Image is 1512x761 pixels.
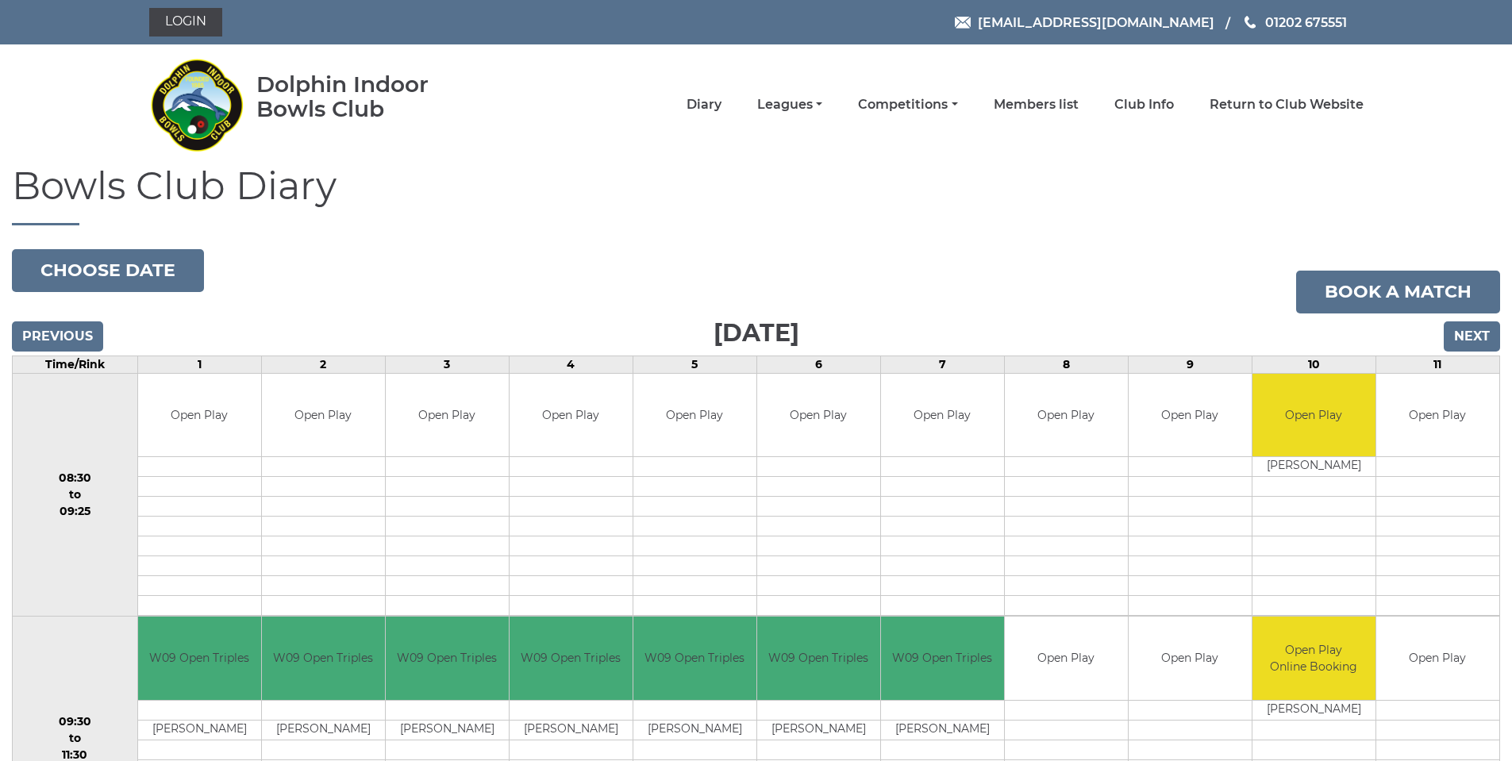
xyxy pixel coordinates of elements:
[1129,374,1252,457] td: Open Play
[386,720,509,740] td: [PERSON_NAME]
[12,249,204,292] button: Choose date
[633,617,756,700] td: W09 Open Triples
[1004,356,1128,373] td: 8
[881,720,1004,740] td: [PERSON_NAME]
[386,374,509,457] td: Open Play
[1128,356,1252,373] td: 9
[1242,13,1347,33] a: Phone us 01202 675551
[510,374,633,457] td: Open Play
[149,49,244,160] img: Dolphin Indoor Bowls Club
[1005,617,1128,700] td: Open Play
[12,165,1500,225] h1: Bowls Club Diary
[633,720,756,740] td: [PERSON_NAME]
[1245,16,1256,29] img: Phone us
[509,356,633,373] td: 4
[757,96,822,113] a: Leagues
[756,356,880,373] td: 6
[149,8,222,37] a: Login
[978,14,1214,29] span: [EMAIL_ADDRESS][DOMAIN_NAME]
[880,356,1004,373] td: 7
[1296,271,1500,313] a: Book a match
[1444,321,1500,352] input: Next
[510,720,633,740] td: [PERSON_NAME]
[633,356,756,373] td: 5
[13,373,138,617] td: 08:30 to 09:25
[12,321,103,352] input: Previous
[510,617,633,700] td: W09 Open Triples
[757,374,880,457] td: Open Play
[1376,617,1499,700] td: Open Play
[1376,374,1499,457] td: Open Play
[385,356,509,373] td: 3
[13,356,138,373] td: Time/Rink
[256,72,479,121] div: Dolphin Indoor Bowls Club
[1129,617,1252,700] td: Open Play
[262,374,385,457] td: Open Play
[955,13,1214,33] a: Email [EMAIL_ADDRESS][DOMAIN_NAME]
[955,17,971,29] img: Email
[386,617,509,700] td: W09 Open Triples
[1252,374,1375,457] td: Open Play
[262,720,385,740] td: [PERSON_NAME]
[1375,356,1499,373] td: 11
[1265,14,1347,29] span: 01202 675551
[1252,356,1375,373] td: 10
[262,617,385,700] td: W09 Open Triples
[1114,96,1174,113] a: Club Info
[757,617,880,700] td: W09 Open Triples
[757,720,880,740] td: [PERSON_NAME]
[1005,374,1128,457] td: Open Play
[1210,96,1364,113] a: Return to Club Website
[138,720,261,740] td: [PERSON_NAME]
[1252,457,1375,477] td: [PERSON_NAME]
[1252,617,1375,700] td: Open Play Online Booking
[858,96,957,113] a: Competitions
[138,617,261,700] td: W09 Open Triples
[138,374,261,457] td: Open Play
[261,356,385,373] td: 2
[881,617,1004,700] td: W09 Open Triples
[994,96,1079,113] a: Members list
[633,374,756,457] td: Open Play
[137,356,261,373] td: 1
[881,374,1004,457] td: Open Play
[687,96,721,113] a: Diary
[1252,700,1375,720] td: [PERSON_NAME]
